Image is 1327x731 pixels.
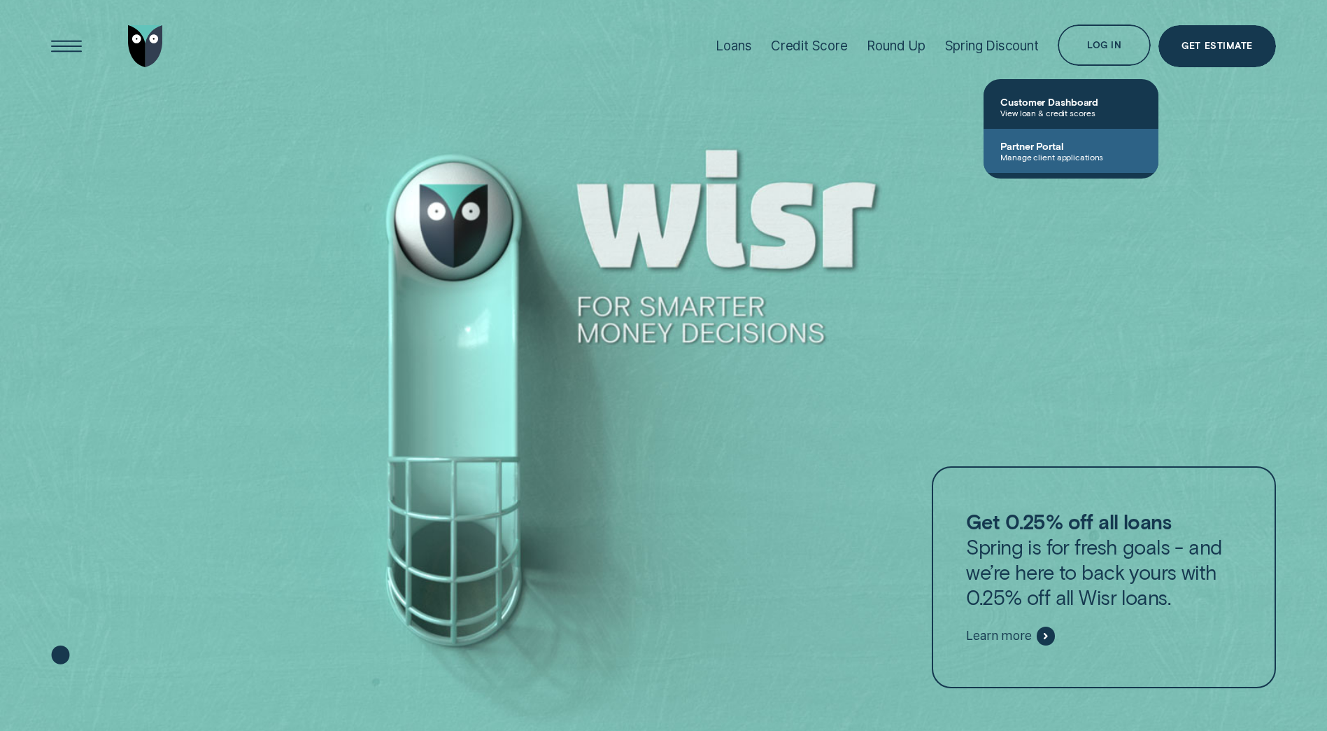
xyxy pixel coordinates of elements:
a: Partner PortalManage client applications [984,129,1158,173]
div: Spring Discount [945,38,1039,54]
a: Customer DashboardView loan & credit scores [984,85,1158,129]
p: Spring is for fresh goals - and we’re here to back yours with 0.25% off all Wisr loans. [966,509,1241,610]
div: Round Up [867,38,925,54]
span: Customer Dashboard [1000,96,1142,108]
div: Credit Score [771,38,848,54]
span: View loan & credit scores [1000,108,1142,118]
a: Get 0.25% off all loansSpring is for fresh goals - and we’re here to back yours with 0.25% off al... [932,466,1276,688]
span: Learn more [966,628,1031,643]
span: Partner Portal [1000,140,1142,152]
div: Loans [716,38,751,54]
span: Manage client applications [1000,152,1142,162]
strong: Get 0.25% off all loans [966,509,1171,534]
button: Open Menu [45,25,87,67]
button: Log in [1058,25,1151,67]
img: Wisr [128,25,163,67]
a: Get Estimate [1158,25,1276,67]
